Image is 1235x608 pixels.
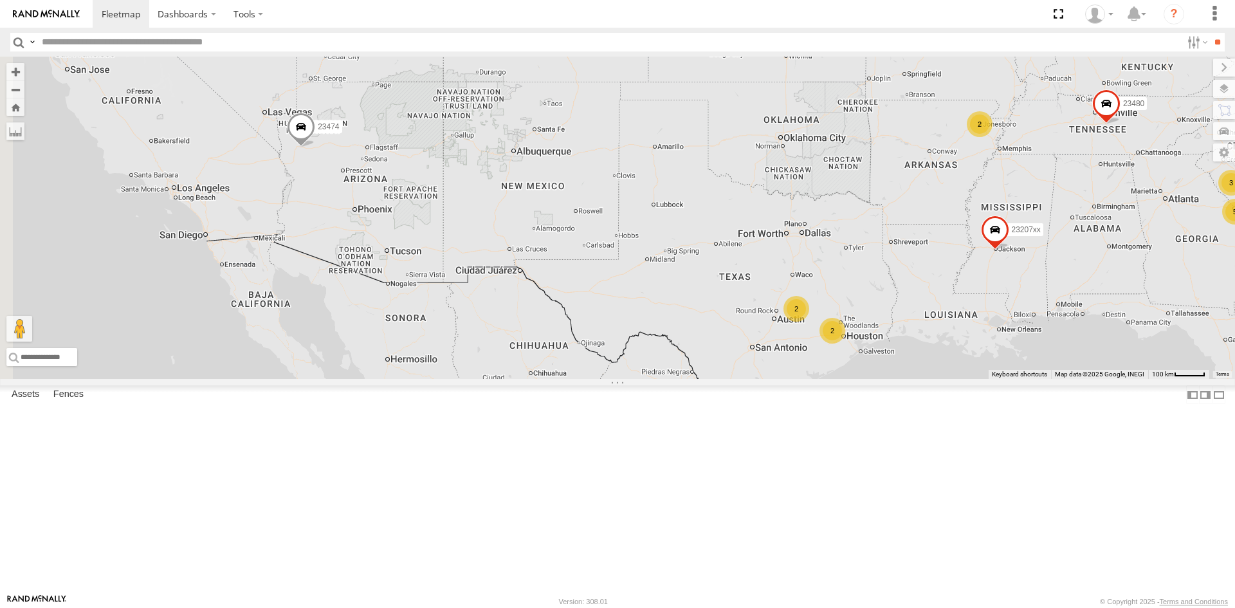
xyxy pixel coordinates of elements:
[13,10,80,19] img: rand-logo.svg
[819,318,845,344] div: 2
[1182,33,1210,51] label: Search Filter Options
[5,386,46,404] label: Assets
[1055,371,1144,378] span: Map data ©2025 Google, INEGI
[1199,385,1212,404] label: Dock Summary Table to the Right
[1100,598,1228,605] div: © Copyright 2025 -
[1213,143,1235,161] label: Map Settings
[6,316,32,342] button: Drag Pegman onto the map to open Street View
[27,33,37,51] label: Search Query
[1081,5,1118,24] div: Sardor Khadjimedov
[783,296,809,322] div: 2
[967,111,993,137] div: 2
[1123,99,1144,108] span: 23480
[1012,225,1041,234] span: 23207xx
[6,122,24,140] label: Measure
[1148,370,1209,379] button: Map Scale: 100 km per 45 pixels
[559,598,608,605] div: Version: 308.01
[318,122,339,131] span: 23474
[1164,4,1184,24] i: ?
[47,386,90,404] label: Fences
[1160,598,1228,605] a: Terms and Conditions
[1216,372,1229,377] a: Terms (opens in new tab)
[6,80,24,98] button: Zoom out
[1186,385,1199,404] label: Dock Summary Table to the Left
[6,98,24,116] button: Zoom Home
[1212,385,1225,404] label: Hide Summary Table
[992,370,1047,379] button: Keyboard shortcuts
[7,595,66,608] a: Visit our Website
[1152,371,1174,378] span: 100 km
[6,63,24,80] button: Zoom in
